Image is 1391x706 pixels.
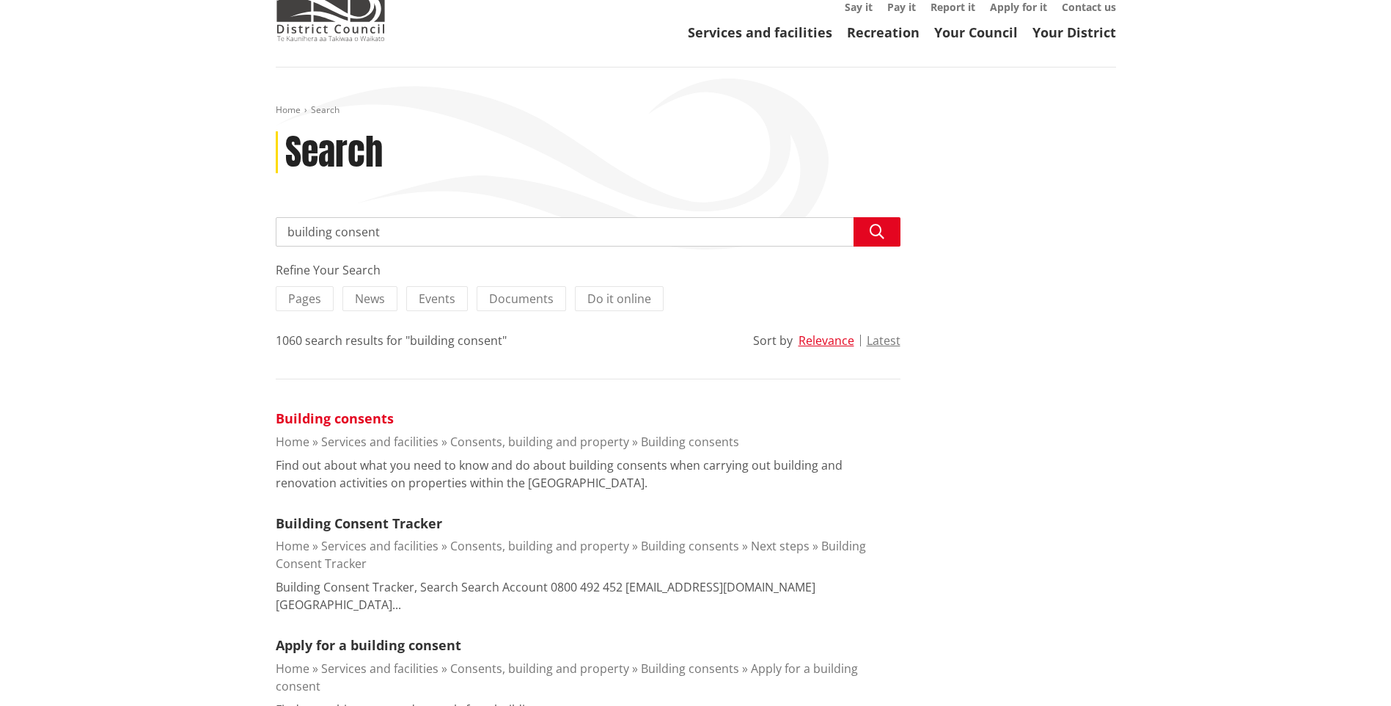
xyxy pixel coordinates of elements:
[934,23,1018,41] a: Your Council
[355,291,385,307] span: News
[847,23,920,41] a: Recreation
[489,291,554,307] span: Documents
[641,538,739,554] a: Building consents
[321,660,438,677] a: Services and facilities
[276,660,309,677] a: Home
[276,514,442,532] a: Building Consent Tracker
[751,538,810,554] a: Next steps
[641,660,739,677] a: Building consents
[753,332,793,349] div: Sort by
[688,23,832,41] a: Services and facilities
[450,538,629,554] a: Consents, building and property
[276,217,900,247] input: Search input
[587,291,651,307] span: Do it online
[276,538,309,554] a: Home
[311,103,340,116] span: Search
[799,334,854,347] button: Relevance
[276,103,301,116] a: Home
[276,456,900,492] p: Find out about what you need to know and do about building consents when carrying out building an...
[276,578,900,614] p: Building Consent Tracker, Search Search Account 0800 492 452 [EMAIL_ADDRESS][DOMAIN_NAME] [GEOGRA...
[285,131,383,174] h1: Search
[641,434,739,450] a: Building consents
[321,538,438,554] a: Services and facilities
[276,434,309,450] a: Home
[321,434,438,450] a: Services and facilities
[450,660,629,677] a: Consents, building and property
[1324,644,1376,697] iframe: Messenger Launcher
[276,261,900,279] div: Refine Your Search
[419,291,455,307] span: Events
[276,410,394,427] a: Building consents
[276,660,858,694] a: Apply for a building consent
[276,332,507,349] div: 1060 search results for "building consent"
[450,434,629,450] a: Consents, building and property
[276,104,1116,117] nav: breadcrumb
[867,334,900,347] button: Latest
[1032,23,1116,41] a: Your District
[288,291,321,307] span: Pages
[276,538,866,572] a: Building Consent Tracker
[276,636,461,654] a: Apply for a building consent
